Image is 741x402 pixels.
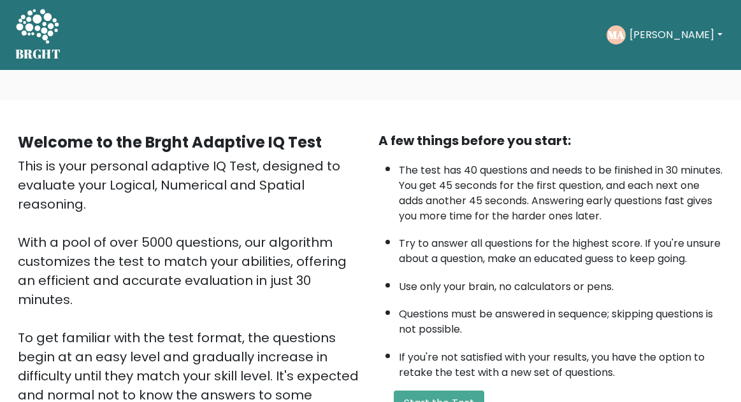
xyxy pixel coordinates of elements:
[399,230,724,267] li: Try to answer all questions for the highest score. If you're unsure about a question, make an edu...
[399,156,724,224] li: The test has 40 questions and needs to be finished in 30 minutes. You get 45 seconds for the firs...
[378,131,724,150] div: A few things before you start:
[15,5,61,65] a: BRGHT
[399,273,724,295] li: Use only your brain, no calculators or pens.
[608,27,624,42] text: MA
[399,343,724,380] li: If you're not satisfied with your results, you have the option to retake the test with a new set ...
[15,46,61,62] h5: BRGHT
[626,27,726,43] button: [PERSON_NAME]
[399,300,724,337] li: Questions must be answered in sequence; skipping questions is not possible.
[18,132,322,153] b: Welcome to the Brght Adaptive IQ Test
